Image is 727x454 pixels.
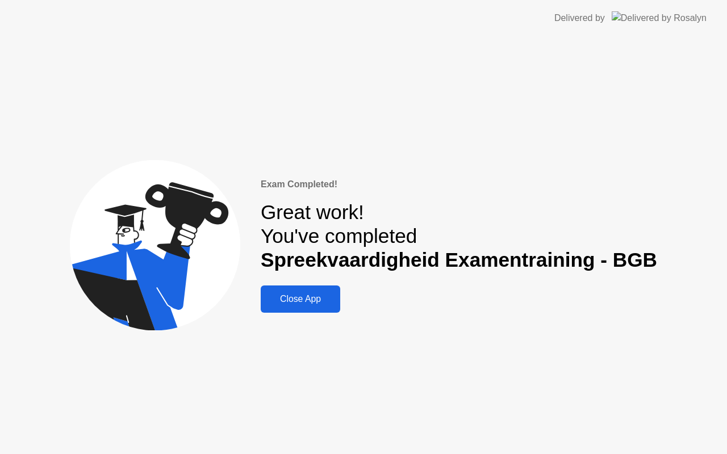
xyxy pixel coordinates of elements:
div: Great work! You've completed [261,200,657,272]
div: Close App [264,294,337,304]
img: Delivered by Rosalyn [612,11,707,24]
div: Exam Completed! [261,178,657,191]
b: Spreekvaardigheid Examentraining - BGB [261,249,657,271]
div: Delivered by [554,11,605,25]
button: Close App [261,285,340,313]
